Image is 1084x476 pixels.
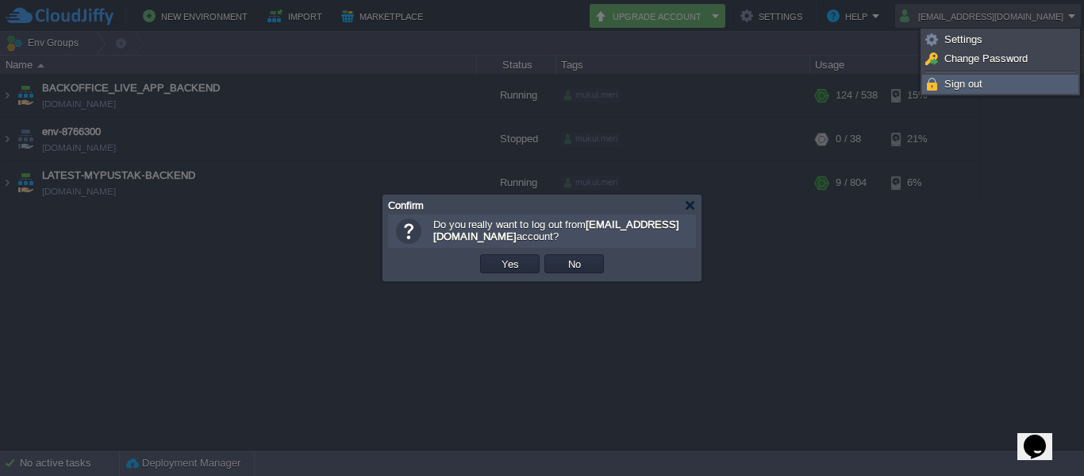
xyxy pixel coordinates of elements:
a: Sign out [923,75,1078,93]
a: Change Password [923,50,1078,68]
span: Do you really want to log out from account? [433,219,679,242]
span: Sign out [944,78,982,90]
span: Settings [944,33,982,45]
span: Confirm [388,199,424,211]
iframe: chat widget [1017,412,1068,460]
span: Change Password [944,52,1028,64]
b: [EMAIL_ADDRESS][DOMAIN_NAME] [433,219,679,242]
button: Yes [497,257,524,271]
a: Settings [923,31,1078,48]
button: No [563,257,586,271]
